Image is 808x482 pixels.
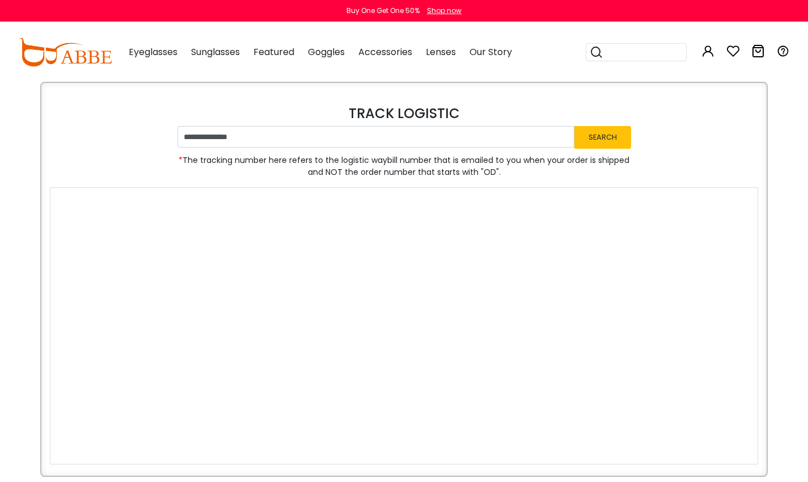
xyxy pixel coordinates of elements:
[50,106,758,122] h4: TRACK LOGISTIC
[427,6,462,16] div: Shop now
[358,45,412,58] span: Accessories
[574,126,631,148] button: Search
[469,45,512,58] span: Our Story
[129,45,177,58] span: Eyeglasses
[346,6,420,16] div: Buy One Get One 50%
[253,45,294,58] span: Featured
[177,154,631,178] span: The tracking number here refers to the logistic waybill number that is emailed to you when your o...
[426,45,456,58] span: Lenses
[421,6,462,15] a: Shop now
[19,38,112,66] img: abbeglasses.com
[308,45,345,58] span: Goggles
[191,45,240,58] span: Sunglasses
